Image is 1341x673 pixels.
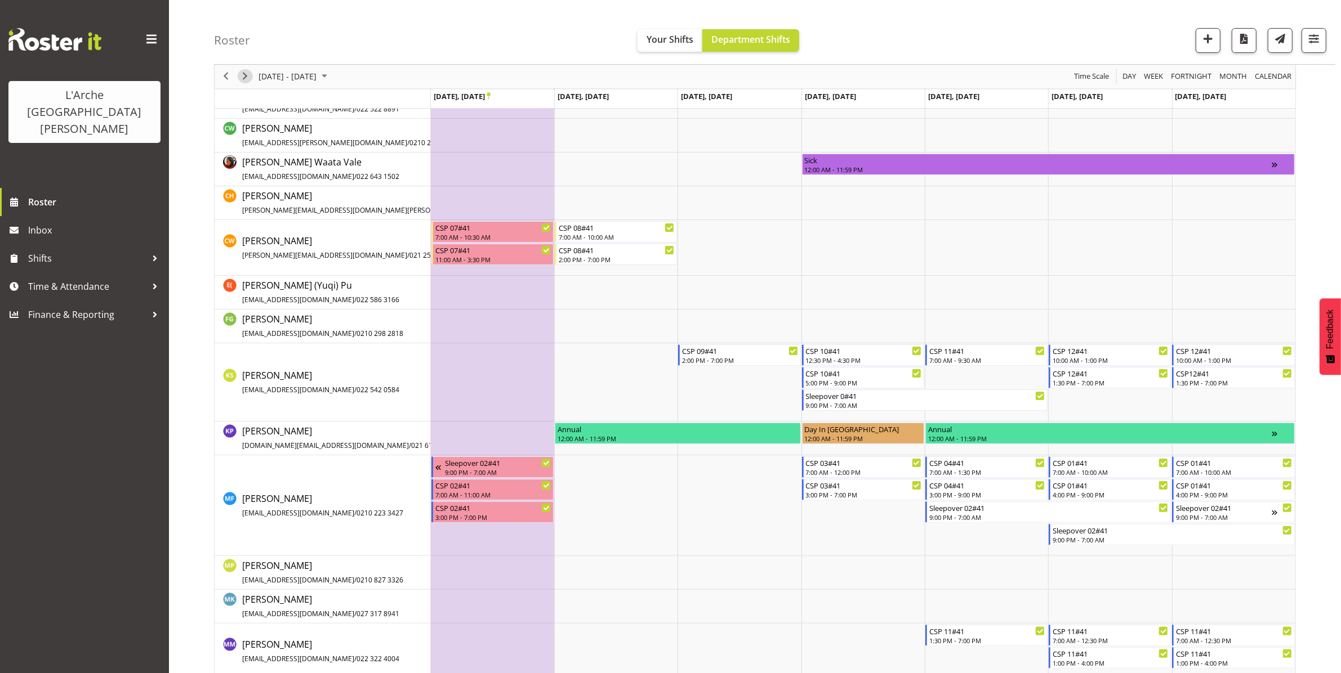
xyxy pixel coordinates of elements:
[1176,468,1291,477] div: 7:00 AM - 10:00 AM
[806,457,921,468] div: CSP 03#41
[1302,28,1326,53] button: Filter Shifts
[354,508,357,518] span: /
[1072,70,1111,84] button: Time Scale
[929,636,1045,645] div: 1:30 PM - 7:00 PM
[929,513,1169,522] div: 9:00 PM - 7:00 AM
[435,244,551,255] div: CSP 07#41
[929,479,1045,491] div: CSP 04#41
[1053,535,1292,544] div: 9:00 PM - 7:00 AM
[357,508,403,518] span: 0210 223 3427
[805,91,856,101] span: [DATE], [DATE]
[431,221,554,243] div: Cindy Walters"s event - CSP 07#41 Begin From Monday, June 2, 2025 at 7:00:00 AM GMT+12:00 Ends At...
[242,424,450,451] a: [PERSON_NAME][DOMAIN_NAME][EMAIL_ADDRESS][DOMAIN_NAME]/021 618 124
[235,65,255,88] div: next period
[435,502,551,513] div: CSP 02#41
[929,490,1045,499] div: 3:00 PM - 9:00 PM
[242,234,452,261] a: [PERSON_NAME][PERSON_NAME][EMAIL_ADDRESS][DOMAIN_NAME]/021 251 8963
[1175,91,1227,101] span: [DATE], [DATE]
[354,104,357,114] span: /
[802,456,924,478] div: Melissa Fry"s event - CSP 03#41 Begin From Thursday, June 5, 2025 at 7:00:00 AM GMT+12:00 Ends At...
[647,33,693,46] span: Your Shifts
[1176,625,1291,636] div: CSP 11#41
[215,119,431,152] td: Caitlin Wood resource
[806,367,921,379] div: CSP 10#41
[925,423,1295,444] div: Krishnaben Patel"s event - Annual Begin From Friday, June 6, 2025 at 12:00:00 AM GMT+12:00 Ends A...
[925,501,1171,523] div: Melissa Fry"s event - Sleepover 02#41 Begin From Friday, June 6, 2025 at 9:00:00 PM GMT+12:00 End...
[805,423,921,434] div: Day In [GEOGRAPHIC_DATA]
[215,220,431,276] td: Cindy Walters resource
[434,91,491,101] span: [DATE], [DATE]
[929,457,1045,468] div: CSP 04#41
[242,190,505,216] span: [PERSON_NAME]
[1218,70,1249,84] button: Timeline Month
[407,250,409,260] span: /
[242,441,409,450] span: [DOMAIN_NAME][EMAIL_ADDRESS][DOMAIN_NAME]
[1121,70,1138,84] button: Timeline Day
[219,70,234,84] button: Previous
[1049,524,1295,545] div: Melissa Fry"s event - Sleepover 02#41 Begin From Saturday, June 7, 2025 at 9:00:00 PM GMT+12:00 E...
[242,593,399,619] span: [PERSON_NAME]
[559,255,674,264] div: 2:00 PM - 7:00 PM
[28,222,163,239] span: Inbox
[1143,70,1164,84] span: Week
[1053,636,1168,645] div: 7:00 AM - 12:30 PM
[1049,344,1171,366] div: Kalpana Sapkota"s event - CSP 12#41 Begin From Saturday, June 7, 2025 at 10:00:00 AM GMT+12:00 En...
[1253,70,1294,84] button: Month
[1196,28,1220,53] button: Add a new shift
[925,456,1048,478] div: Melissa Fry"s event - CSP 04#41 Begin From Friday, June 6, 2025 at 7:00:00 AM GMT+12:00 Ends At F...
[8,28,101,51] img: Rosterit website logo
[1053,648,1168,659] div: CSP 11#41
[1268,28,1293,53] button: Send a list of all shifts for the selected filtered period to all rostered employees.
[802,389,1048,411] div: Kalpana Sapkota"s event - Sleepover 0#41 Begin From Thursday, June 5, 2025 at 9:00:00 PM GMT+12:0...
[558,423,798,434] div: Annual
[242,385,354,394] span: [EMAIL_ADDRESS][DOMAIN_NAME]
[702,29,799,52] button: Department Shifts
[1053,367,1168,379] div: CSP 12#41
[929,502,1169,513] div: Sleepover 02#41
[445,457,551,468] div: Sleepover 02#41
[1232,28,1257,53] button: Download a PDF of the roster according to the set date range.
[431,479,554,500] div: Melissa Fry"s event - CSP 02#41 Begin From Monday, June 2, 2025 at 7:00:00 AM GMT+12:00 Ends At M...
[242,654,354,663] span: [EMAIL_ADDRESS][DOMAIN_NAME]
[555,423,801,444] div: Krishnaben Patel"s event - Annual Begin From Tuesday, June 3, 2025 at 12:00:00 AM GMT+12:00 Ends ...
[242,156,399,182] span: [PERSON_NAME] Waata Vale
[806,356,921,365] div: 12:30 PM - 4:30 PM
[409,250,452,260] span: 021 251 8963
[354,654,357,663] span: /
[357,654,399,663] span: 022 322 4004
[354,329,357,338] span: /
[242,575,354,585] span: [EMAIL_ADDRESS][DOMAIN_NAME]
[242,329,354,338] span: [EMAIL_ADDRESS][DOMAIN_NAME]
[1053,345,1168,356] div: CSP 12#41
[802,154,1295,175] div: Cherri Waata Vale"s event - Sick Begin From Thursday, June 5, 2025 at 12:00:00 AM GMT+12:00 Ends ...
[1176,378,1291,387] div: 1:30 PM - 7:00 PM
[1172,647,1294,668] div: Michelle Muir"s event - CSP 11#41 Begin From Sunday, June 8, 2025 at 1:00:00 PM GMT+12:00 Ends At...
[215,309,431,343] td: Faustina Gaensicke resource
[1218,70,1248,84] span: Month
[257,70,318,84] span: [DATE] - [DATE]
[806,378,921,387] div: 5:00 PM - 9:00 PM
[242,205,460,215] span: [PERSON_NAME][EMAIL_ADDRESS][DOMAIN_NAME][PERSON_NAME]
[407,138,409,147] span: /
[925,625,1048,646] div: Michelle Muir"s event - CSP 11#41 Begin From Friday, June 6, 2025 at 1:30:00 PM GMT+12:00 Ends At...
[242,313,403,339] span: [PERSON_NAME]
[242,122,456,148] span: [PERSON_NAME]
[242,155,399,182] a: [PERSON_NAME] Waata Vale[EMAIL_ADDRESS][DOMAIN_NAME]/022 643 1502
[681,91,732,101] span: [DATE], [DATE]
[215,343,431,421] td: Kalpana Sapkota resource
[431,456,554,478] div: Melissa Fry"s event - Sleepover 02#41 Begin From Sunday, June 1, 2025 at 9:00:00 PM GMT+12:00 End...
[1142,70,1165,84] button: Timeline Week
[555,244,677,265] div: Cindy Walters"s event - CSP 08#41 Begin From Tuesday, June 3, 2025 at 2:00:00 PM GMT+12:00 Ends A...
[28,250,146,267] span: Shifts
[806,345,921,356] div: CSP 10#41
[1176,457,1291,468] div: CSP 01#41
[1052,91,1103,101] span: [DATE], [DATE]
[1049,479,1171,500] div: Melissa Fry"s event - CSP 01#41 Begin From Saturday, June 7, 2025 at 4:00:00 PM GMT+12:00 Ends At...
[1320,298,1341,375] button: Feedback - Show survey
[435,222,551,233] div: CSP 07#41
[354,172,357,181] span: /
[215,152,431,186] td: Cherri Waata Vale resource
[929,345,1045,356] div: CSP 11#41
[242,559,403,585] span: [PERSON_NAME]
[802,344,924,366] div: Kalpana Sapkota"s event - CSP 10#41 Begin From Thursday, June 5, 2025 at 12:30:00 PM GMT+12:00 En...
